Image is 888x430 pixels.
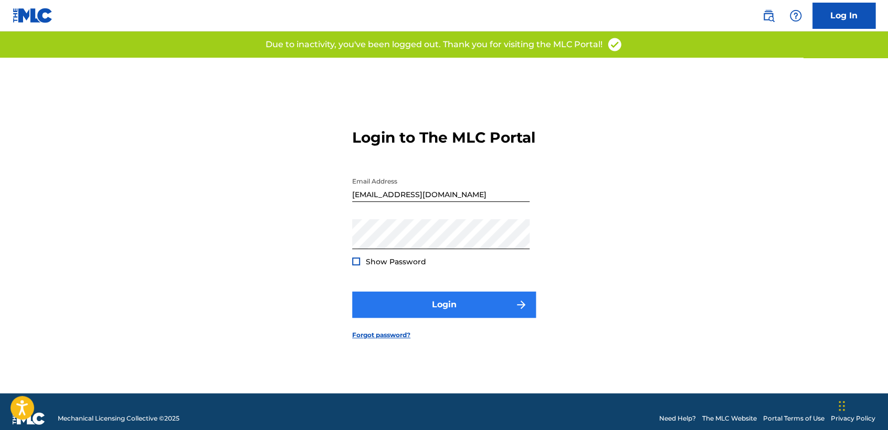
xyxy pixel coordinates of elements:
div: Arrastrar [839,390,845,422]
div: Widget de chat [836,380,888,430]
a: Portal Terms of Use [763,414,824,423]
span: Show Password [366,257,426,266]
div: Help [785,5,806,26]
img: MLC Logo [13,8,53,23]
img: search [762,9,775,22]
p: Due to inactivity, you've been logged out. Thank you for visiting the MLC Portal! [266,38,602,51]
button: Login [352,292,536,318]
a: Need Help? [659,414,696,423]
a: Log In [812,3,875,29]
h3: Login to The MLC Portal [352,128,535,147]
img: help [789,9,802,22]
span: Mechanical Licensing Collective © 2025 [58,414,179,423]
img: f7272a7cc735f4ea7f67.svg [515,298,527,311]
a: Public Search [758,5,779,26]
img: access [607,37,622,52]
a: Privacy Policy [831,414,875,423]
img: logo [13,412,45,425]
a: Forgot password? [352,330,410,340]
a: The MLC Website [702,414,757,423]
iframe: Chat Widget [836,380,888,430]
